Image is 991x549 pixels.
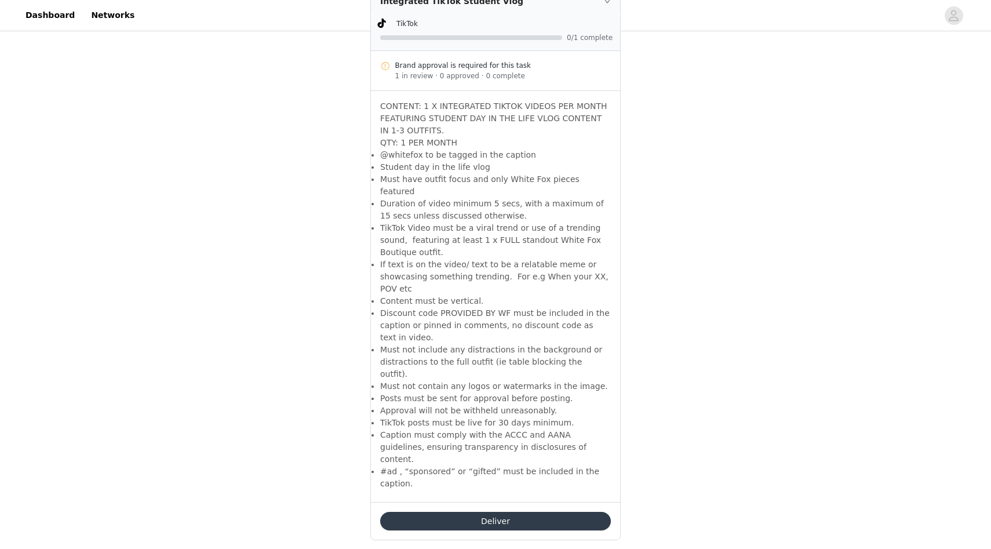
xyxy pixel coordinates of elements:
[380,405,611,417] p: Approval will not be withheld unreasonably.
[948,6,959,25] div: avatar
[380,512,611,530] button: Deliver
[380,137,611,149] p: QTY: 1 PER MONTH
[19,2,82,28] a: Dashboard
[380,222,611,259] p: TikTok Video must be a viral trend or use of a trending sound, featuring at least 1 x FULL stando...
[380,417,611,429] p: TikTok posts must be live for 30 days minimum.
[380,198,611,222] p: Duration of video minimum 5 secs, with a maximum of 15 secs unless discussed otherwise.
[380,392,611,405] p: Posts must be sent for approval before posting.
[380,307,611,344] p: Discount code PROVIDED BY WF must be included in the caption or pinned in comments, no discount c...
[380,259,611,295] p: If text is on the video/ text to be a relatable meme or showcasing something trending. For e.g Wh...
[380,344,611,380] p: Must not include any distractions in the background or distractions to the full outfit (ie table ...
[380,100,611,137] p: CONTENT: 1 X INTEGRATED TIKTOK VIDEOS PER MONTH FEATURING STUDENT DAY IN THE LIFE VLOG CONTENT IN...
[84,2,141,28] a: Networks
[380,380,611,392] p: Must not contain any logos or watermarks in the image.
[567,34,613,41] span: 0/1 complete
[395,60,611,71] div: Brand approval is required for this task
[380,149,611,161] p: @whitefox to be tagged in the caption
[380,466,611,490] p: #ad , “sponsored” or “gifted” must be included in the caption.
[395,71,611,81] div: 1 in review · 0 approved · 0 complete
[380,295,611,307] p: Content must be vertical.
[380,161,611,173] p: Student day in the life vlog
[380,429,611,466] p: Caption must comply with the ACCC and AANA guidelines, ensuring transparency in disclosures of co...
[380,173,611,198] p: Must have outfit focus and only White Fox pieces featured
[396,20,418,28] span: TikTok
